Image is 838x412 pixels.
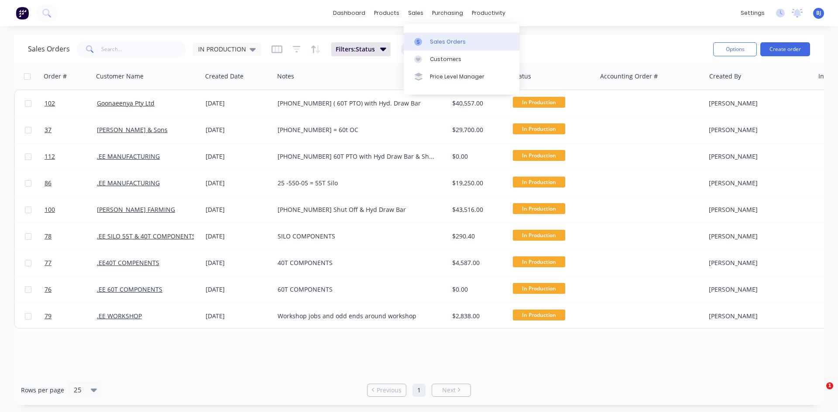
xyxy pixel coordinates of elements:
div: $43,516.00 [452,205,504,214]
a: 77 [45,250,97,276]
a: .EE MANUFACTURING [97,179,160,187]
div: Created By [709,72,741,81]
span: 112 [45,152,55,161]
span: 79 [45,312,52,320]
span: Rows per page [21,386,64,395]
div: [PERSON_NAME] [709,126,806,134]
span: Next [442,386,456,395]
span: 37 [45,126,52,134]
iframe: Intercom live chat [808,382,829,403]
div: Sales Orders [430,38,466,46]
div: Workshop jobs and odd ends around workshop [278,312,436,320]
div: Price Level Manager [430,73,484,81]
div: 60T COMPONENTS [278,285,436,294]
input: Search... [101,41,186,58]
a: Previous page [367,386,406,395]
span: 76 [45,285,52,294]
div: Customers [430,55,461,63]
span: In Production [513,230,565,241]
a: Page 1 is your current page [412,384,426,397]
a: 102 [45,90,97,116]
a: 78 [45,223,97,249]
div: [PHONE_NUMBER] = 60t OC [278,126,436,134]
img: Factory [16,7,29,20]
div: purchasing [428,7,467,20]
a: dashboard [329,7,370,20]
a: Sales Orders [404,33,519,50]
div: [DATE] [206,205,271,214]
div: productivity [467,7,510,20]
span: IN PRODUCTION [198,44,246,54]
h1: Sales Orders [28,45,70,53]
div: Accounting Order # [600,72,658,81]
div: [PHONE_NUMBER] ( 60T PTO) with Hyd. Draw Bar [278,99,436,108]
span: In Production [513,283,565,294]
div: [PERSON_NAME] [709,205,806,214]
div: products [370,7,404,20]
div: [PHONE_NUMBER] Shut Off & Hyd Draw Bar [278,205,436,214]
button: Filters:Status [331,42,391,56]
div: $4,587.00 [452,259,504,267]
div: [PERSON_NAME] [709,179,806,187]
div: [PERSON_NAME] [709,259,806,267]
button: Options [713,42,757,56]
span: In Production [513,150,565,161]
div: $29,700.00 [452,126,504,134]
div: sales [404,7,428,20]
a: Price Level Manager [404,68,519,85]
div: Customer Name [96,72,144,81]
div: Created Date [205,72,244,81]
a: Next page [432,386,471,395]
div: SILO COMPONENTS [278,232,436,241]
span: 1 [826,382,833,389]
div: [PERSON_NAME] [709,285,806,294]
div: [PHONE_NUMBER] 60T PTO with Hyd Draw Bar & Shut Off [278,152,436,161]
a: 100 [45,197,97,223]
span: 86 [45,179,52,187]
a: [PERSON_NAME] FARMING [97,205,175,214]
div: [DATE] [206,232,271,241]
div: $40,557.00 [452,99,504,108]
div: 40T COMPONENTS [278,259,436,267]
div: $19,250.00 [452,179,504,187]
div: [DATE] [206,179,271,187]
a: 86 [45,170,97,196]
span: In Production [513,177,565,187]
a: 37 [45,117,97,143]
div: [DATE] [206,126,271,134]
a: .EE MANUFACTURING [97,152,160,160]
div: [PERSON_NAME] [709,232,806,241]
div: [DATE] [206,152,271,161]
button: Create order [760,42,810,56]
span: In Production [513,123,565,134]
span: In Production [513,256,565,267]
div: $2,838.00 [452,312,504,320]
div: settings [736,7,769,20]
a: 76 [45,276,97,303]
div: $0.00 [452,285,504,294]
span: 78 [45,232,52,241]
div: [DATE] [206,312,271,320]
a: Customers [404,51,519,68]
a: .EE SILO 55T & 40T COMPONENTS [97,232,196,240]
div: [PERSON_NAME] [709,152,806,161]
a: Goonaeenya Pty Ltd [97,99,155,107]
div: [DATE] [206,285,271,294]
span: 102 [45,99,55,108]
span: Previous [377,386,402,395]
span: Filters: Status [336,45,375,54]
div: $290.40 [452,232,504,241]
a: 112 [45,143,97,170]
div: [PERSON_NAME] [709,99,806,108]
span: In Production [513,97,565,108]
a: [PERSON_NAME] & Sons [97,126,168,134]
button: Reset [401,43,422,55]
span: In Production [513,203,565,214]
ul: Pagination [364,384,474,397]
div: [PERSON_NAME] [709,312,806,320]
div: [DATE] [206,99,271,108]
div: 25 -550-05 = 55T Silo [278,179,436,187]
div: Order # [44,72,67,81]
span: In Production [513,310,565,320]
div: Status [513,72,531,81]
